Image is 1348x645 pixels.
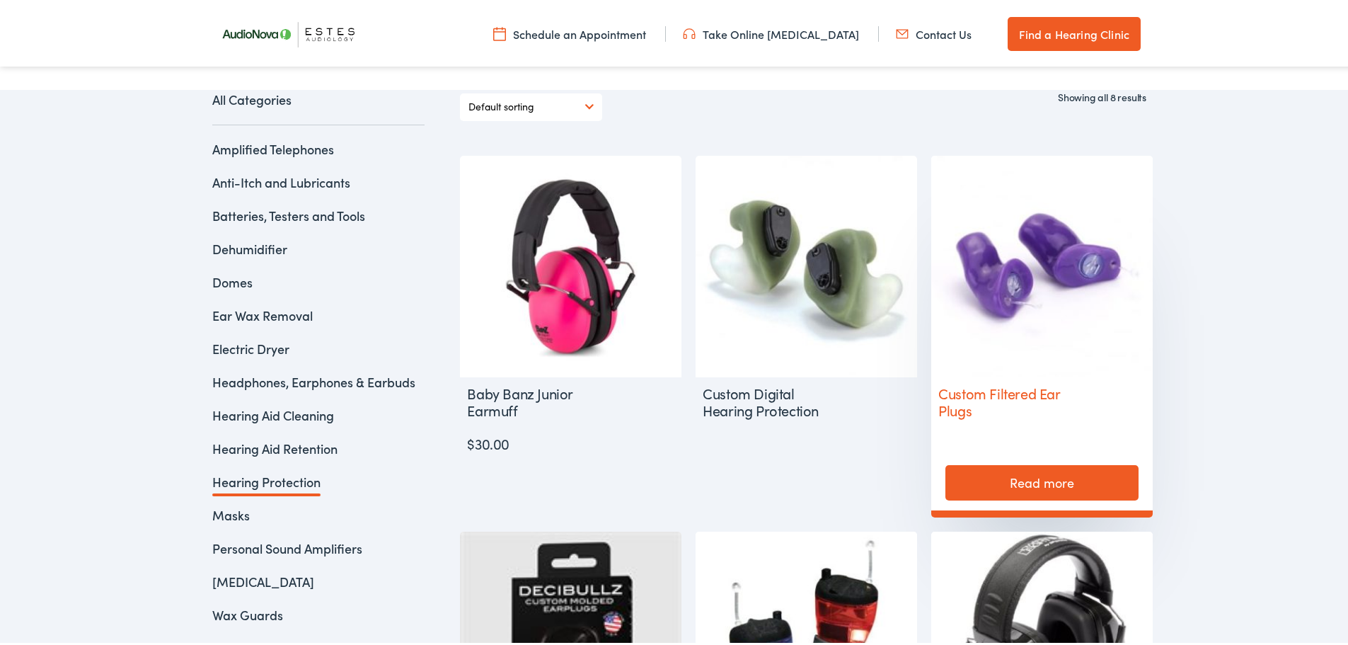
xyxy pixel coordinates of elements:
a: Domes [212,270,253,288]
img: Tru Hearing protection at estes audiology [931,153,1153,375]
a: Hearing Aid Retention [212,437,338,455]
span: $ [467,430,475,450]
a: Batteries, Testers and Tools [212,204,365,222]
a: Custom Digital Hearing Protection [696,153,917,423]
a: Amplified Telephones [212,137,334,155]
a: Masks [212,503,250,521]
a: Hearing Aid Cleaning [212,404,334,421]
a: Custom Filtered Ear Plugs [931,153,1153,423]
img: utility icon [896,23,909,39]
a: Anti-Itch and Lubricants [212,171,350,188]
img: utility icon [683,23,696,39]
a: Headphones, Earphones & Earbuds [212,370,415,388]
a: Contact Us [896,23,972,39]
a: Ear Wax Removal [212,304,313,321]
a: Baby Banz Junior Earmuff $30.00 [460,153,681,451]
bdi: 30.00 [467,430,509,450]
img: Westone DefendEar Digital DX5 Custom Shooter's Ear Plugs [696,153,917,375]
a: Hearing Protection [212,470,321,488]
a: Read more about “Custom Filtered Ear Plugs” [945,462,1139,498]
a: Wax Guards [212,603,283,621]
a: Dehumidifier [212,237,287,255]
a: All Categories [212,87,425,122]
h2: Custom Filtered Ear Plugs [931,375,1082,423]
a: Personal Sound Amplifiers [212,537,362,554]
p: Showing all 8 results [1058,87,1146,102]
a: Take Online [MEDICAL_DATA] [683,23,859,39]
h2: Custom Digital Hearing Protection [696,375,846,423]
h2: Baby Banz Junior Earmuff [460,375,611,423]
a: Electric Dryer [212,337,289,355]
a: Find a Hearing Clinic [1008,14,1141,48]
img: Banz Childrens Earmuffs [460,153,681,375]
a: Schedule an Appointment [493,23,646,39]
a: [MEDICAL_DATA] [212,570,314,588]
select: Shop order [468,91,594,118]
img: utility icon [493,23,506,39]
